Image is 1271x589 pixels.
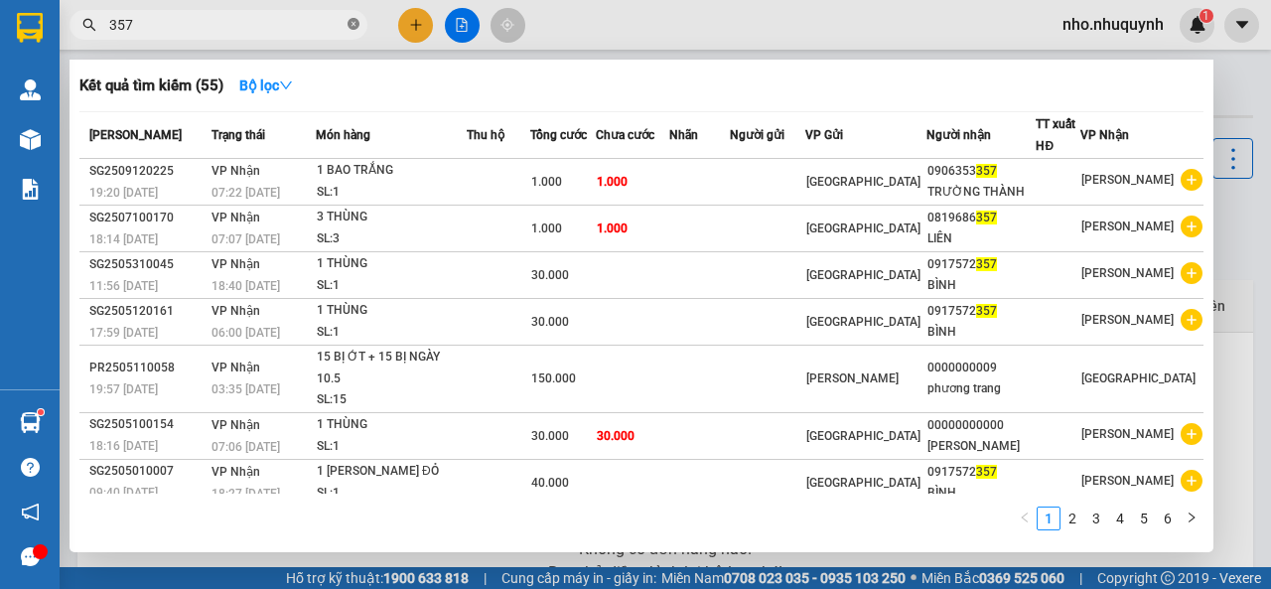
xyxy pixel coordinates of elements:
div: SL: 3 [317,228,466,250]
span: [PERSON_NAME] [806,371,899,385]
div: BÌNH [927,322,1035,343]
div: TRƯỜNG THÀNH [927,182,1035,203]
span: 1.000 [531,175,562,189]
div: PR2505110058 [89,358,206,378]
div: LIÊN [927,228,1035,249]
span: VP Nhận [212,361,260,374]
span: 03:35 [DATE] [212,382,280,396]
li: 2 [1060,507,1084,530]
li: 3 [1084,507,1108,530]
span: plus-circle [1181,470,1202,492]
a: 1 [1038,508,1059,529]
div: SG2507100170 [89,208,206,228]
span: [PERSON_NAME] [1081,220,1174,233]
div: SG2509120225 [89,161,206,182]
span: 11:56 [DATE] [89,279,158,293]
span: VP Nhận [212,257,260,271]
div: SG2505010007 [89,461,206,482]
div: SL: 1 [317,182,466,204]
span: 357 [976,465,997,479]
span: 18:40 [DATE] [212,279,280,293]
div: 0000000009 [927,358,1035,378]
span: [GEOGRAPHIC_DATA] [806,268,920,282]
span: 30.000 [531,315,569,329]
span: VP Nhận [212,304,260,318]
div: 0917572 [927,301,1035,322]
li: Next Page [1180,507,1203,530]
span: question-circle [21,458,40,477]
img: solution-icon [20,179,41,200]
span: VP Nhận [212,164,260,178]
a: 5 [1133,508,1155,529]
span: 1.000 [531,221,562,235]
div: SL: 1 [317,275,466,297]
button: Bộ lọcdown [223,70,309,101]
span: 07:06 [DATE] [212,440,280,454]
span: close-circle [348,18,359,30]
span: plus-circle [1181,262,1202,284]
span: [GEOGRAPHIC_DATA] [806,476,920,490]
span: 18:16 [DATE] [89,439,158,453]
div: 3 THÙNG [317,207,466,228]
span: 07:22 [DATE] [212,186,280,200]
span: plus-circle [1181,423,1202,445]
strong: Bộ lọc [239,77,293,93]
div: SG2505120161 [89,301,206,322]
span: 30.000 [531,429,569,443]
span: message [21,547,40,566]
span: down [279,78,293,92]
div: [PERSON_NAME] [927,436,1035,457]
span: VP Nhận [212,465,260,479]
div: SG2505310045 [89,254,206,275]
img: warehouse-icon [20,79,41,100]
span: search [82,18,96,32]
div: SL: 1 [317,436,466,458]
span: VP Nhận [212,418,260,432]
span: VP Nhận [212,211,260,224]
span: 30.000 [597,429,635,443]
span: [PERSON_NAME] [1081,266,1174,280]
button: left [1013,507,1037,530]
span: Trạng thái [212,128,265,142]
span: [GEOGRAPHIC_DATA] [1081,371,1196,385]
input: Tìm tên, số ĐT hoặc mã đơn [109,14,344,36]
span: VP Nhận [1080,128,1129,142]
li: 5 [1132,507,1156,530]
a: 3 [1085,508,1107,529]
span: notification [21,503,40,521]
span: [PERSON_NAME] [89,128,182,142]
span: plus-circle [1181,216,1202,237]
span: TT xuất HĐ [1036,117,1075,153]
div: 0917572 [927,462,1035,483]
span: 19:20 [DATE] [89,186,158,200]
span: 1.000 [597,175,628,189]
span: 357 [976,257,997,271]
div: 00000000000 [927,415,1035,436]
span: [GEOGRAPHIC_DATA] [806,221,920,235]
li: 1 [1037,507,1060,530]
span: plus-circle [1181,169,1202,191]
span: 357 [976,304,997,318]
div: SL: 1 [317,483,466,505]
span: left [1019,512,1031,523]
div: 0917572 [927,254,1035,275]
div: 0906353 [927,161,1035,182]
div: 0819686 [927,208,1035,228]
button: right [1180,507,1203,530]
div: BÌNH [927,275,1035,296]
span: [PERSON_NAME] [1081,474,1174,488]
span: Người gửi [730,128,784,142]
span: VP Gửi [805,128,843,142]
div: BÌNH [927,483,1035,504]
div: phương trang [927,378,1035,399]
span: Chưa cước [596,128,654,142]
img: warehouse-icon [20,412,41,433]
span: Thu hộ [467,128,504,142]
span: 06:00 [DATE] [212,326,280,340]
span: 09:40 [DATE] [89,486,158,500]
img: warehouse-icon [20,129,41,150]
div: 1 BAO TRẮNG [317,160,466,182]
a: 6 [1157,508,1179,529]
sup: 1 [38,409,44,415]
span: 1.000 [597,221,628,235]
